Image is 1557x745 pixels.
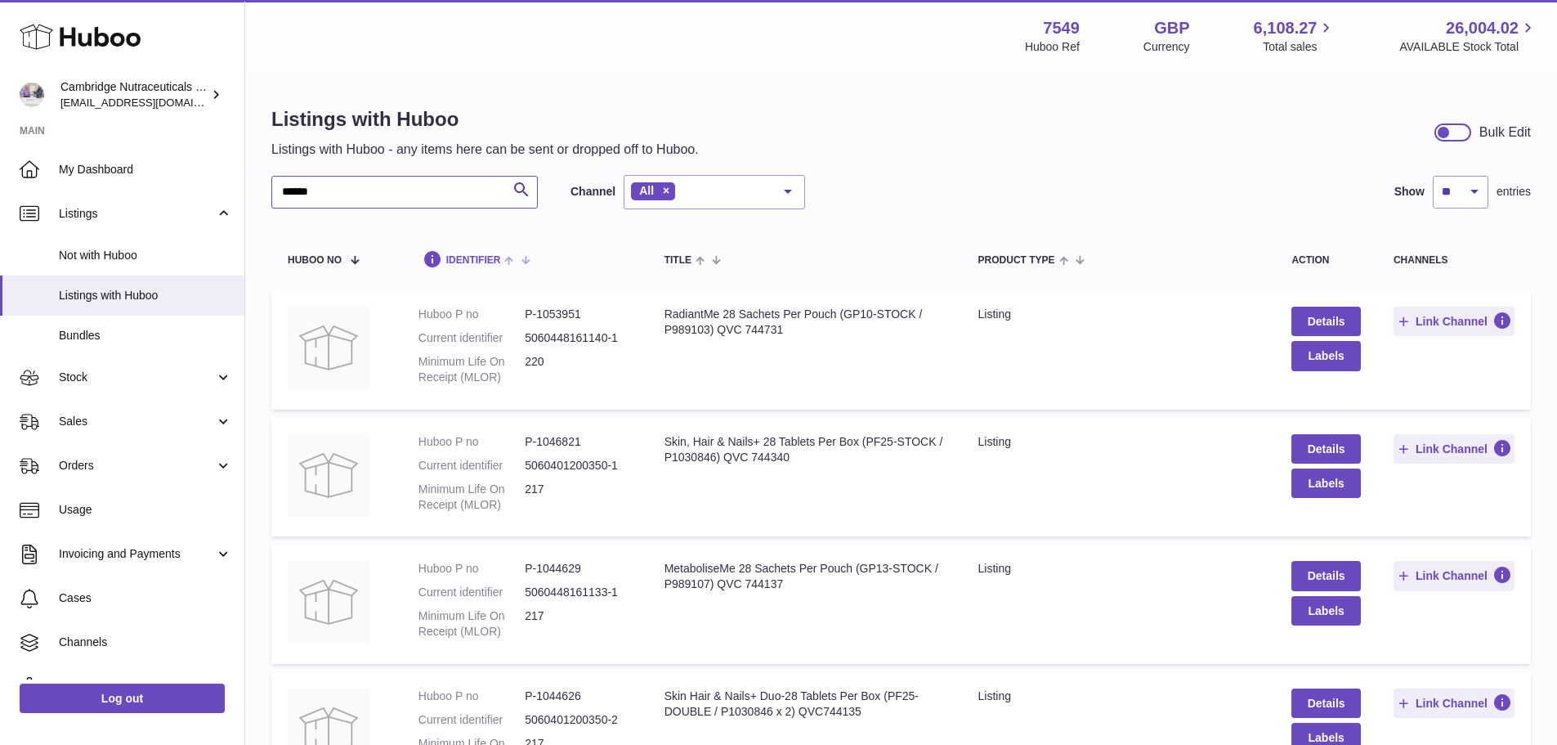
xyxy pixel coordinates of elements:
[271,106,699,132] h1: Listings with Huboo
[978,434,1259,450] div: listing
[59,635,232,650] span: Channels
[20,684,225,713] a: Log out
[1291,596,1361,626] button: Labels
[1291,307,1361,336] a: Details
[525,712,631,728] dd: 5060401200350-2
[1479,123,1531,141] div: Bulk Edit
[978,307,1259,322] div: listing
[288,307,369,388] img: RadiantMe 28 Sachets Per Pouch (GP10-STOCK / P989103) QVC 744731
[288,561,369,643] img: MetaboliseMe 28 Sachets Per Pouch (GP13-STOCK / P989107) QVC 744137
[664,434,946,465] div: Skin, Hair & Nails+ 28 Tablets Per Box (PF25-STOCK / P1030846) QVC 744340
[418,561,525,577] dt: Huboo P no
[1154,17,1189,39] strong: GBP
[664,561,946,592] div: MetaboliseMe 28 Sachets Per Pouch (GP13-STOCK / P989107) QVC 744137
[664,689,946,720] div: Skin Hair & Nails+ Duo-28 Tablets Per Box (PF25-DOUBLE / P1030846 x 2) QVC744135
[418,712,525,728] dt: Current identifier
[418,434,525,450] dt: Huboo P no
[639,184,654,197] span: All
[1416,696,1488,711] span: Link Channel
[418,354,525,385] dt: Minimum Life On Receipt (MLOR)
[1394,184,1425,200] label: Show
[525,354,631,385] dd: 220
[1394,689,1514,718] button: Link Channel
[418,689,525,704] dt: Huboo P no
[1043,17,1080,39] strong: 7549
[525,330,631,346] dd: 5060448161140-1
[418,330,525,346] dt: Current identifier
[1291,434,1361,464] a: Details
[271,141,699,159] p: Listings with Huboo - any items here can be sent or dropped off to Huboo.
[525,434,631,450] dd: P-1046821
[446,255,501,266] span: identifier
[60,79,208,110] div: Cambridge Nutraceuticals Ltd
[664,307,946,338] div: RadiantMe 28 Sachets Per Pouch (GP10-STOCK / P989103) QVC 744731
[1394,561,1514,590] button: Link Channel
[59,288,232,303] span: Listings with Huboo
[1394,255,1514,266] div: channels
[664,255,691,266] span: title
[288,255,342,266] span: Huboo no
[418,482,525,513] dt: Minimum Life On Receipt (MLOR)
[1291,255,1361,266] div: action
[59,414,215,429] span: Sales
[525,307,631,322] dd: P-1053951
[1254,17,1318,39] span: 6,108.27
[525,482,631,513] dd: 217
[1394,307,1514,336] button: Link Channel
[525,458,631,473] dd: 5060401200350-1
[1263,39,1336,55] span: Total sales
[1399,17,1537,55] a: 26,004.02 AVAILABLE Stock Total
[418,307,525,322] dt: Huboo P no
[1416,314,1488,329] span: Link Channel
[1254,17,1336,55] a: 6,108.27 Total sales
[418,458,525,473] dt: Current identifier
[1291,689,1361,718] a: Details
[1497,184,1531,200] span: entries
[978,255,1055,266] span: Product Type
[59,590,232,606] span: Cases
[1399,39,1537,55] span: AVAILABLE Stock Total
[418,585,525,600] dt: Current identifier
[59,162,232,177] span: My Dashboard
[1143,39,1190,55] div: Currency
[1394,434,1514,464] button: Link Channel
[59,679,232,694] span: Settings
[1416,568,1488,583] span: Link Channel
[59,546,215,562] span: Invoicing and Payments
[288,434,369,516] img: Skin, Hair & Nails+ 28 Tablets Per Box (PF25-STOCK / P1030846) QVC 744340
[59,502,232,518] span: Usage
[525,608,631,640] dd: 217
[59,206,215,222] span: Listings
[978,561,1259,577] div: listing
[1291,469,1361,498] button: Labels
[1291,341,1361,370] button: Labels
[1291,561,1361,590] a: Details
[418,608,525,640] dt: Minimum Life On Receipt (MLOR)
[570,184,615,200] label: Channel
[59,328,232,343] span: Bundles
[59,248,232,263] span: Not with Huboo
[20,83,44,107] img: internalAdmin-7549@internal.huboo.com
[525,689,631,704] dd: P-1044626
[1416,442,1488,456] span: Link Channel
[59,370,215,385] span: Stock
[525,561,631,577] dd: P-1044629
[1446,17,1519,39] span: 26,004.02
[59,458,215,473] span: Orders
[1025,39,1080,55] div: Huboo Ref
[525,585,631,600] dd: 5060448161133-1
[60,96,240,109] span: [EMAIL_ADDRESS][DOMAIN_NAME]
[978,689,1259,704] div: listing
